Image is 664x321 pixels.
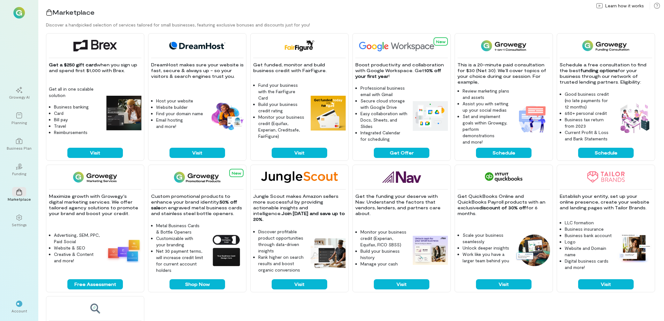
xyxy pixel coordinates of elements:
[253,62,346,73] p: Get funded, monitor and build business credit with FairFigure.
[565,239,612,245] li: Logo
[463,101,510,113] li: Assist you with setting up your social medias
[90,303,101,314] img: Coming soon
[261,171,338,183] img: Jungle Scout
[457,193,550,216] p: Get QuickBooks Online and QuickBooks Payroll products with an exclusive for 6 months.
[156,235,203,248] li: Customizable with your branding
[463,232,510,245] li: Scale your business seamlessly
[582,40,629,51] img: Funding Consultation
[436,39,445,44] span: New
[258,228,306,254] li: Discover profitable product opportunities through data-driven insights
[151,193,244,216] p: Custom promotional products to enhance your brand identity. on engraved metal business cards and ...
[258,82,306,101] li: Fund your business with the FairFigure Card
[11,308,27,313] div: Account
[485,171,523,183] img: QuickBooks
[54,245,101,251] li: Website & SEO
[413,236,448,265] img: Nav feature
[73,171,117,183] img: Growegy - Marketing Services
[54,251,101,264] li: Creative & Content and more!
[463,251,510,264] li: Work like you have a larger team behind you
[413,101,448,131] img: Google Workspace feature
[67,279,123,289] button: Free Assessment
[8,197,31,202] div: Marketplace
[156,110,203,117] li: Find your domain name
[73,40,117,51] img: Brex
[106,238,141,263] img: Growegy - Marketing Services feature
[587,171,625,183] img: Tailor Brands
[54,110,101,116] li: Card
[311,96,346,131] img: FairFigure feature
[156,248,203,273] li: Net 30 payment terms, will increase credit limit for current account holders
[374,148,429,158] button: Get Offer
[9,94,30,100] div: Growegy AI
[8,107,31,130] a: Planning
[355,68,442,79] strong: 10% off your first year
[565,110,612,116] li: 650+ personal credit
[311,238,346,268] img: Jungle Scout feature
[565,245,612,258] li: Website and Domain name
[355,62,448,79] p: Boost productivity and collaboration with Google Workspace. Get !
[360,130,408,142] li: Integrated Calendar for scheduling
[11,120,27,125] div: Planning
[374,279,429,289] button: Visit
[170,148,225,158] button: Visit
[151,62,244,79] p: DreamHost makes sure your website is fast, secure & always up - so your visitors & search engines...
[360,229,408,248] li: Monitor your business credit (Experian, Equifax, FICO SBSS)
[54,129,101,136] li: Reimbursements
[167,40,228,51] img: DreamHost
[174,171,221,183] img: Growegy Promo Products
[360,261,408,267] li: Manage your cash
[156,222,203,235] li: Metal Business Cards & Bottle Openers
[463,88,510,101] li: Review marketing plans and assets
[457,62,550,85] p: This is a 20-minute paid consultation for $30 (Net 30). We’ll cover topics of your choice during ...
[156,104,203,110] li: Website builder
[49,193,141,216] p: Maximize growth with Growegy's digital marketing services. We offer tailored agency solutions to ...
[605,3,644,9] span: Learn how it works
[565,226,612,232] li: Business insurance
[258,254,306,273] li: Rank higher on search results and boost organic conversions
[355,40,449,51] img: Google Workspace
[578,148,634,158] button: Schedule
[253,211,346,222] strong: Join [DATE] and save up to 20%.
[156,98,203,104] li: Host your website
[49,62,97,67] strong: Get a $250 gift card
[208,101,244,131] img: DreamHost feature
[382,171,421,183] img: Nav
[360,85,408,98] li: Professional business email with Gmail
[106,96,141,131] img: Brex feature
[560,193,652,211] p: Establish your entity, set up your online presence, create your website and landing pages with Ta...
[565,91,612,110] li: Good business credit (no late payments for 12 months)
[8,184,31,207] a: Marketplace
[7,146,32,151] div: Business Plan
[49,86,101,99] p: Get all in one scalable solution
[463,113,510,145] li: Set and implement goals within Growegy, perform demonstrations and more!
[360,98,408,110] li: Secure cloud storage with Google Drive
[272,148,327,158] button: Visit
[565,258,612,271] li: Digital business cards and more!
[232,171,241,175] span: New
[8,158,31,181] a: Funding
[67,148,123,158] button: Visit
[565,220,612,226] li: LLC formation
[258,114,306,139] li: Monitor your business credit (Equifax, Experian, Creditsafe, FairFigure)
[360,110,408,130] li: Easy collaboration with Docs, Sheets, and Slides
[8,82,31,105] a: Growegy AI
[580,68,618,73] strong: funding options
[12,222,27,227] div: Settings
[481,40,526,51] img: 1-on-1 Consultation
[54,123,101,129] li: Travel
[565,232,612,239] li: Business bank account
[284,40,314,51] img: FairFigure
[49,62,141,73] p: when you sign up and spend first $1,000 with Brex.
[12,171,26,176] div: Funding
[258,101,306,114] li: Build your business credit rating
[208,233,244,268] img: Growegy Promo Products feature
[156,117,203,130] li: Email hosting and more!
[617,101,652,136] img: Funding Consultation feature
[515,101,550,136] img: 1-on-1 Consultation feature
[565,129,612,142] li: Current Profit & Loss and Bank Statements
[560,62,652,85] p: Schedule a free consultation to find the best for your business through our network of trusted le...
[479,205,526,210] strong: discount of 30% off
[360,248,408,261] li: Build your business history
[46,22,664,28] div: Discover a handpicked selection of services tailored for small businesses, featuring exclusive bo...
[476,148,532,158] button: Schedule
